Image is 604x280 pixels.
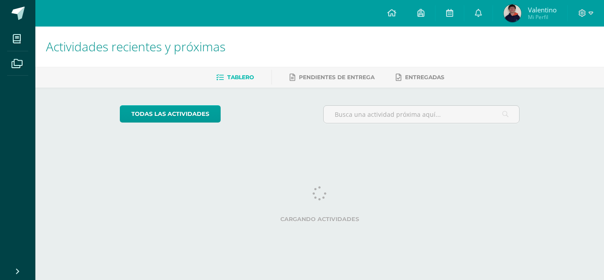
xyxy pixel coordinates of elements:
a: todas las Actividades [120,105,221,123]
span: Pendientes de entrega [299,74,375,81]
label: Cargando actividades [120,216,520,222]
a: Pendientes de entrega [290,70,375,84]
span: Entregadas [405,74,444,81]
a: Tablero [216,70,254,84]
input: Busca una actividad próxima aquí... [324,106,520,123]
span: Mi Perfil [528,13,557,21]
span: Valentino [528,5,557,14]
img: 7383fbd875ed3a81cc002658620bcc65.png [504,4,521,22]
a: Entregadas [396,70,444,84]
span: Actividades recientes y próximas [46,38,226,55]
span: Tablero [227,74,254,81]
